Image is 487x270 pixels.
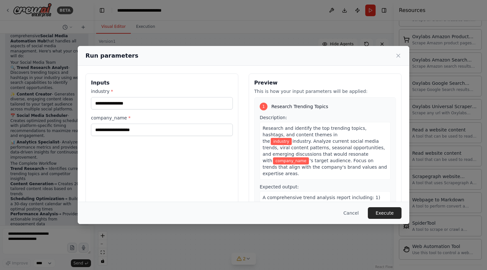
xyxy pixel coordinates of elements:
[273,157,309,164] span: Variable: company_name
[338,207,364,219] button: Cancel
[368,207,402,219] button: Execute
[91,88,233,95] label: industry
[91,79,233,87] h3: Inputs
[263,195,386,232] span: A comprehensive trend analysis report including: 1) Top 10 trending topics/hashtags in the indust...
[91,115,233,121] label: company_name
[260,184,299,189] span: Expected output:
[85,51,138,60] h2: Run parameters
[254,79,396,87] h3: Preview
[271,138,292,145] span: Variable: industry
[254,88,396,95] p: This is how your input parameters will be applied:
[271,103,328,110] span: Research Trending Topics
[260,115,287,120] span: Description:
[260,103,267,110] div: 1
[263,158,387,176] span: 's target audience. Focus on trends that align with the company's brand values and expertise areas.
[263,126,367,144] span: Research and identify the top trending topics, hashtags, and content themes in the
[263,139,385,163] span: industry. Analyze current social media trends, viral content patterns, seasonal opportunities, an...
